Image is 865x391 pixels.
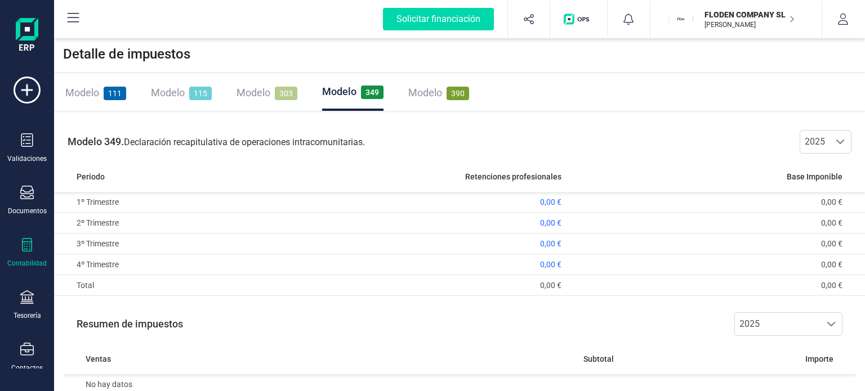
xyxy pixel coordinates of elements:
[8,206,47,215] div: Documentos
[237,87,270,98] span: Modelo
[11,363,43,372] div: Contactos
[7,259,47,268] div: Contabilidad
[54,36,865,73] div: Detalle de impuestos
[14,311,41,320] div: Tesorería
[77,171,105,182] span: Periodo
[735,313,821,335] span: 2025
[369,1,507,37] button: Solicitar financiación
[540,260,561,269] span: 0,00 €
[361,86,384,99] span: 349
[564,14,594,25] img: Logo de OPS
[65,87,99,98] span: Modelo
[566,233,865,254] td: 0,00 €
[86,353,111,365] span: Ventas
[566,192,865,212] td: 0,00 €
[104,87,126,100] span: 111
[583,353,614,365] span: Subtotal
[557,1,600,37] button: Logo de OPS
[540,239,561,248] span: 0,00 €
[54,123,365,161] p: Declaración recapitulativa de operaciones intracomunitarias.
[383,8,494,30] div: Solicitar financiación
[540,218,561,227] span: 0,00 €
[16,18,38,54] img: Logo Finanedi
[447,87,469,100] span: 390
[566,275,865,295] td: 0,00 €
[7,154,47,163] div: Validaciones
[275,87,297,100] span: 303
[465,171,561,182] span: Retenciones profesionales
[540,197,561,206] span: 0,00 €
[566,213,865,233] td: 0,00 €
[408,87,442,98] span: Modelo
[322,86,356,97] span: Modelo
[805,353,833,365] span: Importe
[54,233,310,254] td: 3º Trimestre
[787,171,842,182] span: Base Imponible
[664,1,808,37] button: FLFLODEN COMPANY SL[PERSON_NAME]
[800,131,830,153] span: 2025
[566,254,865,275] td: 0,00 €
[54,192,310,213] td: 1º Trimestre
[54,254,310,275] td: 4º Trimestre
[54,213,310,233] td: 2º Trimestre
[63,305,183,343] p: Resumen de impuestos
[54,275,310,296] td: Total
[151,87,185,98] span: Modelo
[189,87,212,100] span: 115
[705,9,795,20] p: FLODEN COMPANY SL
[668,7,693,32] img: FL
[540,281,561,290] span: 0,00 €
[705,20,795,29] p: [PERSON_NAME]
